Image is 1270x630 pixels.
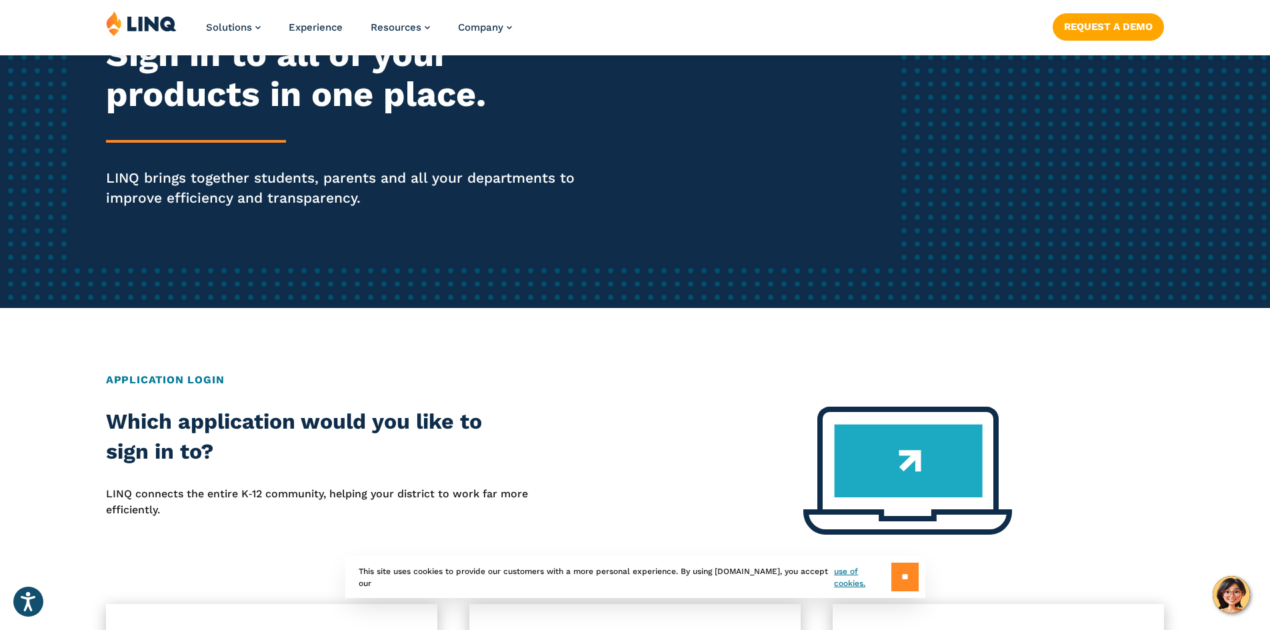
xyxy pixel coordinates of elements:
[289,21,343,33] a: Experience
[458,21,503,33] span: Company
[371,21,421,33] span: Resources
[834,565,891,589] a: use of cookies.
[106,11,177,36] img: LINQ | K‑12 Software
[106,35,595,115] h2: Sign in to all of your products in one place.
[106,407,529,467] h2: Which application would you like to sign in to?
[106,372,1164,388] h2: Application Login
[458,21,512,33] a: Company
[206,11,512,55] nav: Primary Navigation
[1213,576,1250,613] button: Hello, have a question? Let’s chat.
[106,168,595,208] p: LINQ brings together students, parents and all your departments to improve efficiency and transpa...
[345,556,925,598] div: This site uses cookies to provide our customers with a more personal experience. By using [DOMAIN...
[106,486,529,519] p: LINQ connects the entire K‑12 community, helping your district to work far more efficiently.
[1053,13,1164,40] a: Request a Demo
[1053,11,1164,40] nav: Button Navigation
[206,21,252,33] span: Solutions
[206,21,261,33] a: Solutions
[371,21,430,33] a: Resources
